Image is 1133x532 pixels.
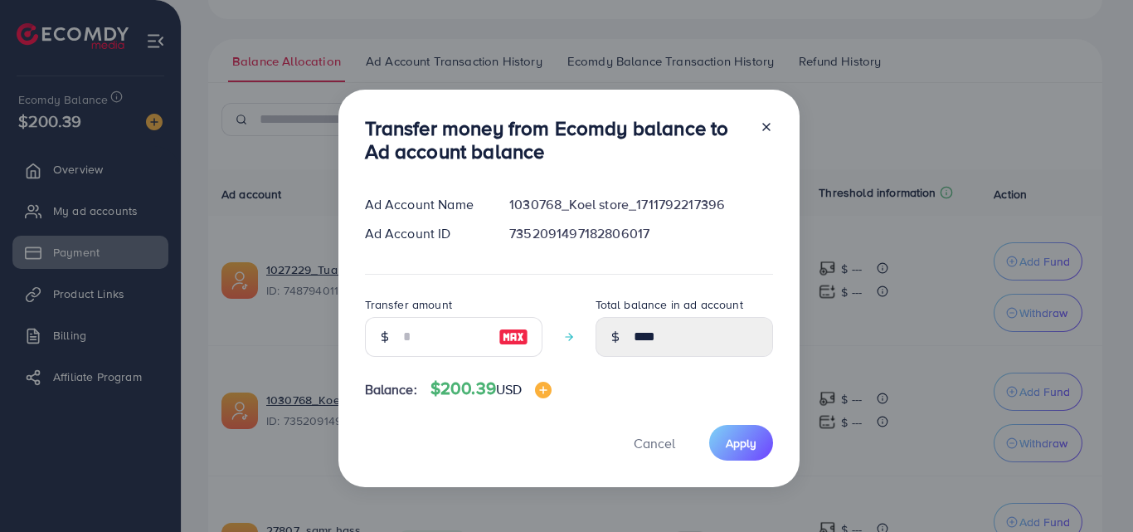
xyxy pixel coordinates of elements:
[596,296,743,313] label: Total balance in ad account
[352,224,497,243] div: Ad Account ID
[498,327,528,347] img: image
[365,116,746,164] h3: Transfer money from Ecomdy balance to Ad account balance
[709,425,773,461] button: Apply
[634,434,675,452] span: Cancel
[352,195,497,214] div: Ad Account Name
[365,380,417,399] span: Balance:
[496,224,785,243] div: 7352091497182806017
[613,425,696,461] button: Cancel
[430,378,552,399] h4: $200.39
[496,380,522,398] span: USD
[726,435,756,451] span: Apply
[535,382,552,398] img: image
[1062,457,1121,520] iframe: Chat
[496,195,785,214] div: 1030768_Koel store_1711792217396
[365,296,452,313] label: Transfer amount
